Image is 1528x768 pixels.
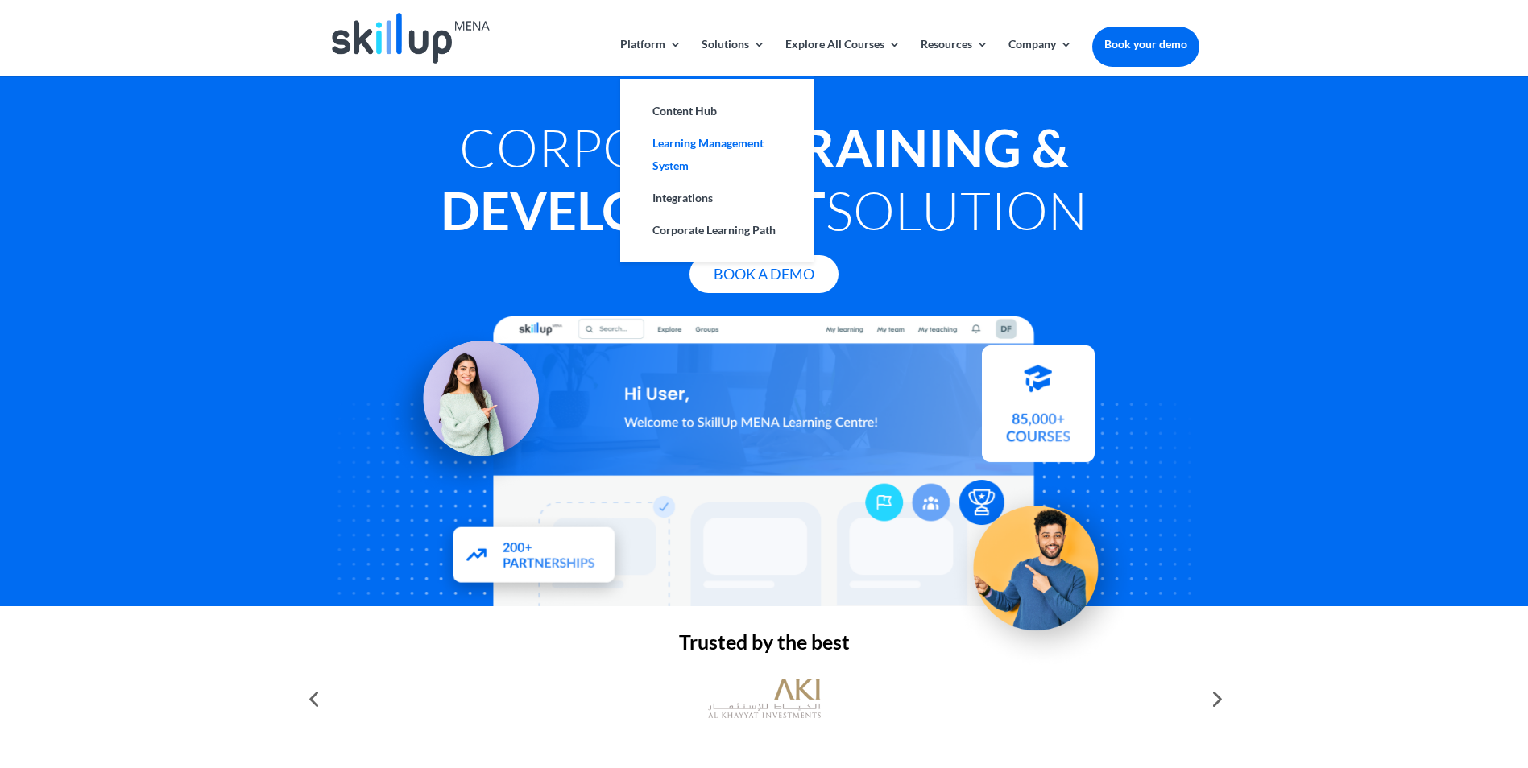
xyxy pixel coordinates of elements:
a: Explore All Courses [785,39,901,76]
a: Platform [620,39,681,76]
iframe: Chat Widget [1447,691,1528,768]
a: Content Hub [636,95,797,127]
img: Courses library - SkillUp MENA [982,353,1095,469]
a: Integrations [636,182,797,214]
img: Upskill your workforce - SkillUp [946,471,1138,663]
a: Corporate Learning Path [636,214,797,246]
a: Book your demo [1092,27,1199,62]
img: al khayyat investments logo [708,671,821,727]
h1: Corporate Solution [329,116,1199,250]
img: Learning Management Solution - SkillUp [381,322,555,496]
a: Company [1008,39,1072,76]
a: Resources [921,39,988,76]
a: Learning Management System [636,127,797,182]
h2: Trusted by the best [329,632,1199,660]
a: Book A Demo [689,255,839,293]
a: Solutions [702,39,765,76]
strong: Training & Development [441,116,1069,242]
img: Partners - SkillUp Mena [433,511,633,605]
img: Skillup Mena [332,13,490,64]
